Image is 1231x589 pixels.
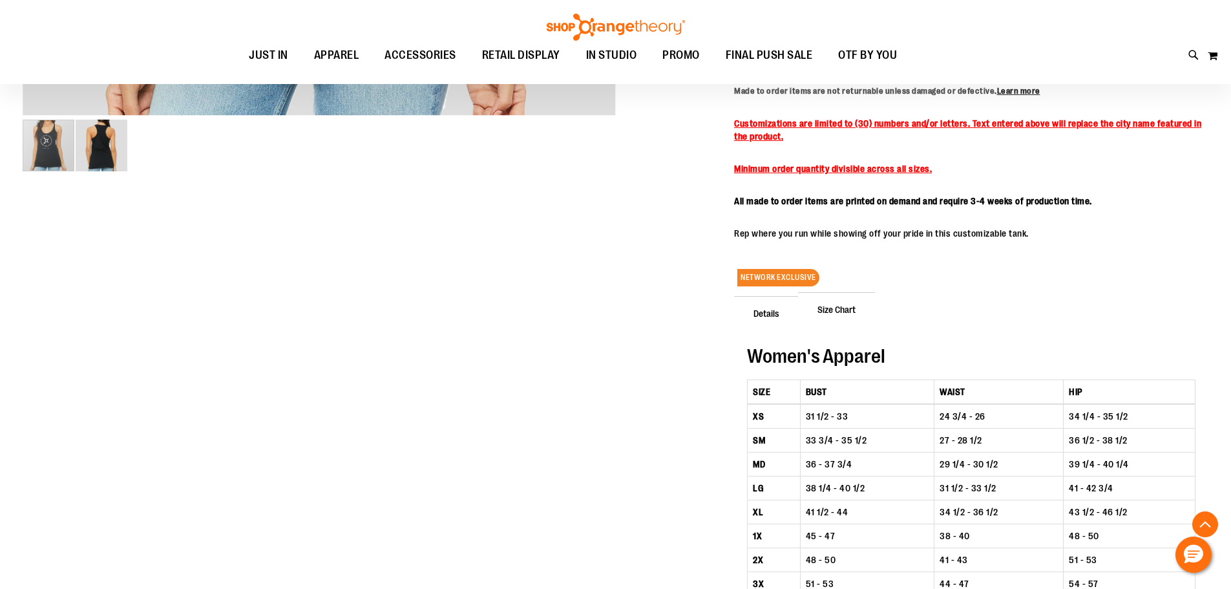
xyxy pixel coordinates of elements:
[934,452,1064,476] td: 29 1/4 - 30 1/2
[734,296,799,330] span: Details
[934,524,1064,548] td: 38 - 40
[384,41,456,70] span: ACCESSORIES
[649,41,713,70] a: PROMO
[236,41,301,70] a: JUST IN
[573,41,650,70] a: IN STUDIO
[76,118,127,173] div: image 2 of 2
[469,41,573,70] a: RETAIL DISPLAY
[1175,537,1212,573] button: Hello, have a question? Let’s chat.
[748,500,801,524] th: XL
[1064,380,1195,404] th: HIP
[997,86,1040,96] a: Learn more
[934,380,1064,404] th: WAIST
[23,118,76,173] div: image 1 of 2
[301,41,372,70] a: APPAREL
[748,404,801,429] th: XS
[737,269,819,286] span: NETWORK EXCLUSIVE
[1064,404,1195,429] td: 34 1/4 - 35 1/2
[748,428,801,452] th: SM
[713,41,826,70] a: FINAL PUSH SALE
[662,41,700,70] span: PROMO
[800,452,934,476] td: 36 - 37 3/4
[1064,428,1195,452] td: 36 1/2 - 38 1/2
[798,292,875,326] span: Size Chart
[800,548,934,572] td: 48 - 50
[748,476,801,500] th: LG
[482,41,560,70] span: RETAIL DISPLAY
[748,452,801,476] th: MD
[800,428,934,452] td: 33 3/4 - 35 1/2
[934,548,1064,572] td: 41 - 43
[747,346,1195,367] h2: Women's Apparel
[748,380,801,404] th: SIZE
[586,41,637,70] span: IN STUDIO
[372,41,469,70] a: ACCESSORIES
[825,41,910,70] a: OTF BY YOU
[726,41,813,70] span: FINAL PUSH SALE
[934,500,1064,524] td: 34 1/2 - 36 1/2
[1064,500,1195,524] td: 43 1/2 - 46 1/2
[734,85,1208,98] div: Made to order items are not returnable unless damaged or defective.
[1192,511,1218,537] button: Back To Top
[748,548,801,572] th: 2X
[314,41,359,70] span: APPAREL
[734,164,932,174] span: Minimum order quantity divisible across all sizes.
[838,41,897,70] span: OTF BY YOU
[800,524,934,548] td: 45 - 47
[1064,548,1195,572] td: 51 - 53
[249,41,288,70] span: JUST IN
[76,120,127,171] img: Alternate image #1 for 1536450
[734,118,1201,142] span: Customizations are limited to (30) numbers and/or letters. Text entered above will replace the ci...
[748,524,801,548] th: 1X
[1064,524,1195,548] td: 48 - 50
[1064,476,1195,500] td: 41 - 42 3/4
[800,500,934,524] td: 41 1/2 - 44
[800,380,934,404] th: BUST
[734,227,1208,240] p: Rep where you run while showing off your pride in this customizable tank.
[545,14,687,41] img: Shop Orangetheory
[934,428,1064,452] td: 27 - 28 1/2
[934,476,1064,500] td: 31 1/2 - 33 1/2
[934,404,1064,429] td: 24 3/4 - 26
[1064,452,1195,476] td: 39 1/4 - 40 1/4
[734,196,1092,206] b: All made to order items are printed on demand and require 3-4 weeks of production time.
[800,476,934,500] td: 38 1/4 - 40 1/2
[800,404,934,429] td: 31 1/2 - 33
